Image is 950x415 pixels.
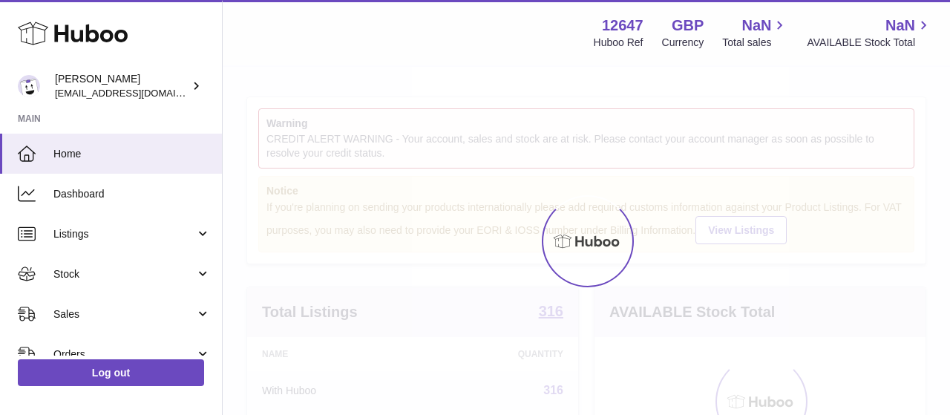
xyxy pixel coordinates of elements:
[53,147,211,161] span: Home
[53,267,195,281] span: Stock
[722,16,788,50] a: NaN Total sales
[53,307,195,321] span: Sales
[602,16,643,36] strong: 12647
[53,347,195,362] span: Orders
[722,36,788,50] span: Total sales
[672,16,704,36] strong: GBP
[807,36,932,50] span: AVAILABLE Stock Total
[18,75,40,97] img: internalAdmin-12647@internal.huboo.com
[885,16,915,36] span: NaN
[741,16,771,36] span: NaN
[18,359,204,386] a: Log out
[53,227,195,241] span: Listings
[662,36,704,50] div: Currency
[55,72,189,100] div: [PERSON_NAME]
[53,187,211,201] span: Dashboard
[807,16,932,50] a: NaN AVAILABLE Stock Total
[594,36,643,50] div: Huboo Ref
[55,87,218,99] span: [EMAIL_ADDRESS][DOMAIN_NAME]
